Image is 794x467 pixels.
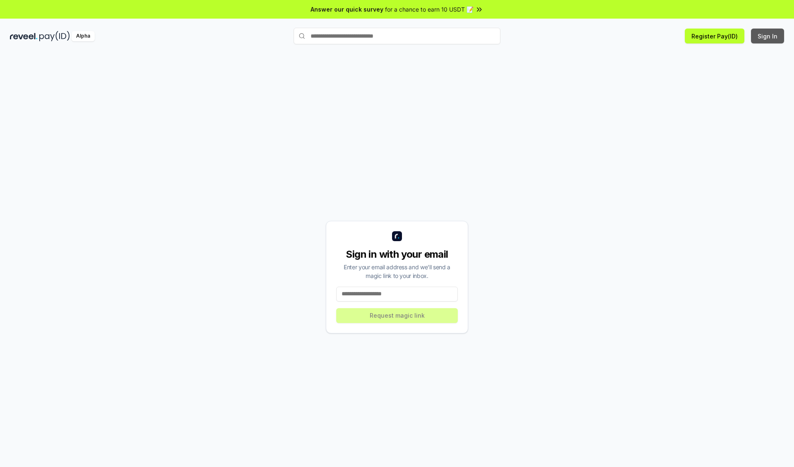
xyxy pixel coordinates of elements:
[685,29,744,43] button: Register Pay(ID)
[10,31,38,41] img: reveel_dark
[392,231,402,241] img: logo_small
[72,31,95,41] div: Alpha
[311,5,383,14] span: Answer our quick survey
[336,248,458,261] div: Sign in with your email
[751,29,784,43] button: Sign In
[385,5,474,14] span: for a chance to earn 10 USDT 📝
[336,263,458,280] div: Enter your email address and we’ll send a magic link to your inbox.
[39,31,70,41] img: pay_id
